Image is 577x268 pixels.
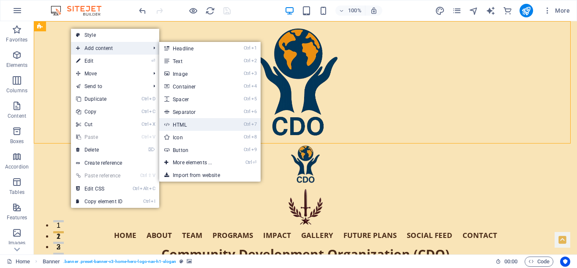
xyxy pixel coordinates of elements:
i: Ctrl [244,147,250,152]
i: I [151,199,155,204]
i: On resize automatically adjust zoom level to fit chosen device. [370,7,378,14]
i: 5 [251,96,257,102]
i: Ctrl [133,186,139,191]
button: publish [520,4,533,17]
i: Navigator [469,6,479,16]
a: Ctrl4Container [159,80,229,93]
i: Alt [140,186,148,191]
p: Content [8,113,26,119]
i: Ctrl [142,109,148,114]
i: This element contains a background [187,259,192,264]
i: C [149,109,155,114]
button: undo [137,6,147,16]
p: Accordion [5,163,29,170]
a: Ctrl3Image [159,67,229,80]
button: commerce [503,6,513,16]
nav: breadcrumb [43,257,192,267]
i: ⇧ [148,173,152,178]
i: Ctrl [244,83,250,89]
i: V [149,134,155,140]
a: Ctrl1Headline [159,42,229,55]
i: 3 [251,71,257,76]
p: Columns [6,87,27,94]
i: 6 [251,109,257,114]
span: More [543,6,570,15]
i: Ctrl [244,45,250,51]
a: Ctrl8Icon [159,131,229,144]
a: Ctrl⇧VPaste reference [71,169,128,182]
button: reload [205,6,215,16]
span: Move [71,67,147,80]
span: 00 00 [504,257,517,267]
i: 1 [251,45,257,51]
i: Design (Ctrl+Alt+Y) [435,6,445,16]
button: navigator [469,6,479,16]
i: Commerce [503,6,512,16]
a: Style [71,29,159,41]
a: Send to [71,80,147,93]
button: Usercentrics [560,257,570,267]
button: 100% [335,6,365,16]
span: Add content [71,42,147,55]
button: text_generator [486,6,496,16]
i: Reload page [205,6,215,16]
i: Ctrl [244,58,250,64]
i: X [149,122,155,127]
i: ⏎ [151,58,155,64]
button: pages [452,6,462,16]
span: : [510,258,512,265]
span: Code [528,257,550,267]
button: 2 [19,221,30,223]
a: Ctrl7HTML [159,118,229,131]
i: Ctrl [140,173,147,178]
i: Ctrl [244,134,250,140]
i: Pages (Ctrl+Alt+S) [452,6,462,16]
img: Editor Logo [49,6,112,16]
i: 4 [251,83,257,89]
p: Features [7,214,27,221]
i: C [149,186,155,191]
i: Ctrl [143,199,150,204]
a: CtrlCCopy [71,105,128,118]
i: Ctrl [142,96,148,102]
i: 2 [251,58,257,64]
i: Ctrl [245,160,252,165]
p: Favorites [6,36,27,43]
button: design [435,6,445,16]
h6: 100% [348,6,362,16]
i: V [152,173,155,178]
a: Ctrl5Spacer [159,93,229,105]
a: Click to cancel selection. Double-click to open Pages [7,257,30,267]
a: Ctrl⏎More elements ... [159,156,229,169]
a: Create reference [71,157,159,169]
i: 8 [251,134,257,140]
p: Images [8,240,26,246]
a: CtrlICopy element ID [71,195,128,208]
i: Ctrl [244,109,250,114]
a: CtrlAltCEdit CSS [71,182,128,195]
a: CtrlXCut [71,118,128,131]
p: Boxes [10,138,24,145]
i: Undo: Edit (S)CSS (Ctrl+Z) [138,6,147,16]
h6: Session time [495,257,518,267]
button: Code [525,257,553,267]
button: 1 [19,199,30,201]
i: Ctrl [244,122,250,127]
button: Click here to leave preview mode and continue editing [188,6,198,16]
button: More [540,4,573,17]
button: 3 [19,232,30,234]
button: 1 [19,210,30,212]
span: . banner .preset-banner-v3-home-hero-logo-nav-h1-slogan [63,257,176,267]
p: Tables [9,189,24,196]
i: Ctrl [244,96,250,102]
a: CtrlDDuplicate [71,93,128,105]
i: ⏎ [253,160,256,165]
i: Ctrl [142,134,148,140]
i: Ctrl [244,71,250,76]
a: Ctrl6Separator [159,105,229,118]
a: ⏎Edit [71,55,128,67]
span: Click to select. Double-click to edit [43,257,60,267]
i: This element is a customizable preset [180,259,183,264]
i: AI Writer [486,6,495,16]
a: CtrlVPaste [71,131,128,144]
